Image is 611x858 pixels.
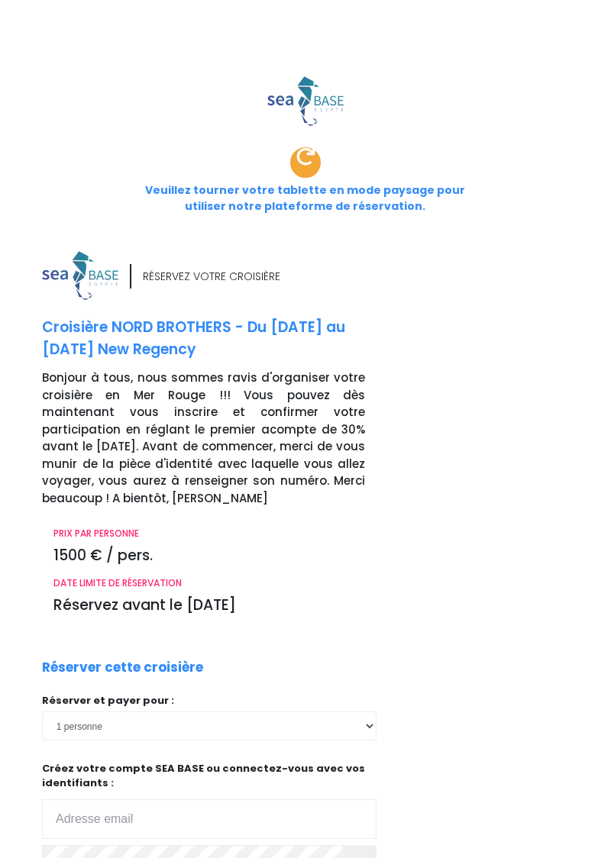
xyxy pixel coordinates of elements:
[267,76,344,126] img: logo_color1.png
[53,545,365,567] p: 1500 € / pers.
[42,317,399,360] p: Croisière NORD BROTHERS - Du [DATE] au [DATE] New Regency
[42,799,377,839] input: Adresse email
[42,761,377,839] p: Créez votre compte SEA BASE ou connectez-vous avec vos identifiants :
[53,595,365,617] p: Réservez avant le [DATE]
[42,251,118,301] img: logo_color1.png
[145,182,465,214] span: Veuillez tourner votre tablette en mode paysage pour utiliser notre plateforme de réservation.
[143,269,280,285] div: RÉSERVEZ VOTRE CROISIÈRE
[53,576,365,590] p: DATE LIMITE DE RÉSERVATION
[42,369,399,507] p: Bonjour à tous, nous sommes ravis d'organiser votre croisière en Mer Rouge !!! Vous pouvez dès ma...
[53,527,365,540] p: PRIX PAR PERSONNE
[42,693,377,708] p: Réserver et payer pour :
[42,658,203,678] p: Réserver cette croisière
